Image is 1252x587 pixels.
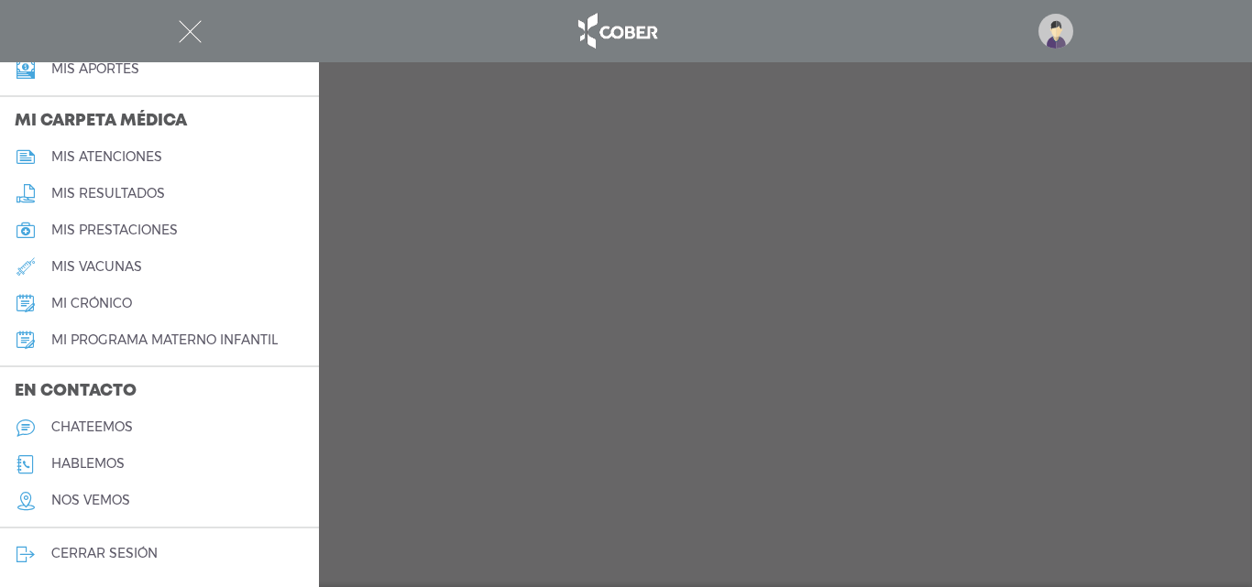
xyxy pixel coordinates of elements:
[51,456,125,472] h5: hablemos
[1038,14,1073,49] img: profile-placeholder.svg
[51,419,133,435] h5: chateemos
[51,61,139,77] h5: Mis aportes
[60,92,1188,110] p: The page you requested was not found.
[51,332,278,348] h5: mi programa materno infantil
[51,259,142,275] h5: mis vacunas
[51,186,165,201] h5: mis resultados
[51,296,132,311] h5: mi crónico
[51,493,130,508] h5: nos vemos
[51,223,178,238] h5: mis prestaciones
[47,38,1202,79] h1: 404 Page Not Found
[568,9,664,53] img: logo_cober_home-white.png
[179,20,202,43] img: Cober_menu-close-white.svg
[51,546,158,561] h5: cerrar sesión
[51,149,162,165] h5: mis atenciones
